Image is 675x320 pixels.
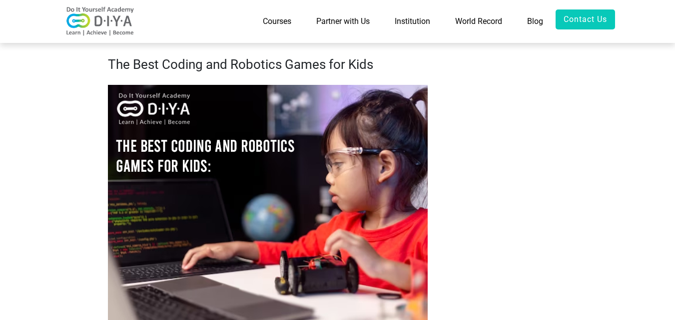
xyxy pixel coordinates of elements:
[515,9,556,33] a: Blog
[60,6,140,36] img: logo-v2.png
[382,9,443,33] a: Institution
[108,57,373,72] strong: The Best Coding and Robotics Games for Kids
[304,9,382,33] a: Partner with Us
[250,9,304,33] a: Courses
[556,9,615,29] a: Contact Us
[443,9,515,33] a: World Record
